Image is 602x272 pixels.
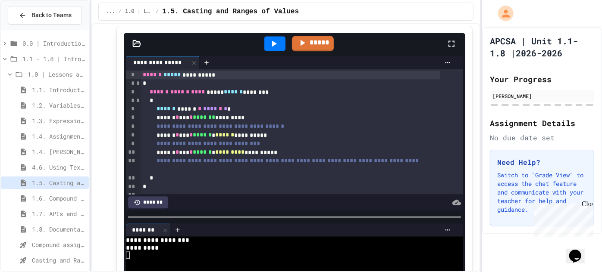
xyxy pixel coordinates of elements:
[28,70,85,79] span: 1.0 | Lessons and Notes
[32,194,85,203] span: 1.6. Compound Assignment Operators
[3,3,60,55] div: Chat with us now!Close
[566,238,593,263] iframe: chat widget
[32,256,85,265] span: Casting and Ranges of variables - Quiz
[530,200,593,237] iframe: chat widget
[497,171,587,214] p: Switch to "Grade View" to access the chat feature and communicate with your teacher for help and ...
[106,8,115,15] span: ...
[32,163,85,172] span: 4.6. Using Text Files
[490,73,594,85] h2: Your Progress
[162,6,299,17] span: 1.5. Casting and Ranges of Values
[8,6,82,25] button: Back to Teams
[497,157,587,167] h3: Need Help?
[22,54,85,63] span: 1.1 - 1.8 | Introduction to Java
[490,117,594,129] h2: Assignment Details
[489,3,516,23] div: My Account
[22,39,85,48] span: 0.0 | Introduction to APCSA
[31,11,72,20] span: Back to Teams
[119,8,122,15] span: /
[32,178,85,187] span: 1.5. Casting and Ranges of Values
[32,225,85,234] span: 1.8. Documentation with Comments and Preconditions
[490,133,594,143] div: No due date set
[32,147,85,156] span: 1.4. [PERSON_NAME] and User Input
[490,35,594,59] h1: APCSA | Unit 1.1- 1.8 |2026-2026
[32,101,85,110] span: 1.2. Variables and Data Types
[32,132,85,141] span: 1.4. Assignment and Input
[32,209,85,218] span: 1.7. APIs and Libraries
[32,240,85,249] span: Compound assignment operators - Quiz
[32,85,85,94] span: 1.1. Introduction to Algorithms, Programming, and Compilers
[492,92,592,100] div: [PERSON_NAME]
[32,116,85,125] span: 1.3. Expressions and Output [New]
[156,8,159,15] span: /
[125,8,152,15] span: 1.0 | Lessons and Notes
